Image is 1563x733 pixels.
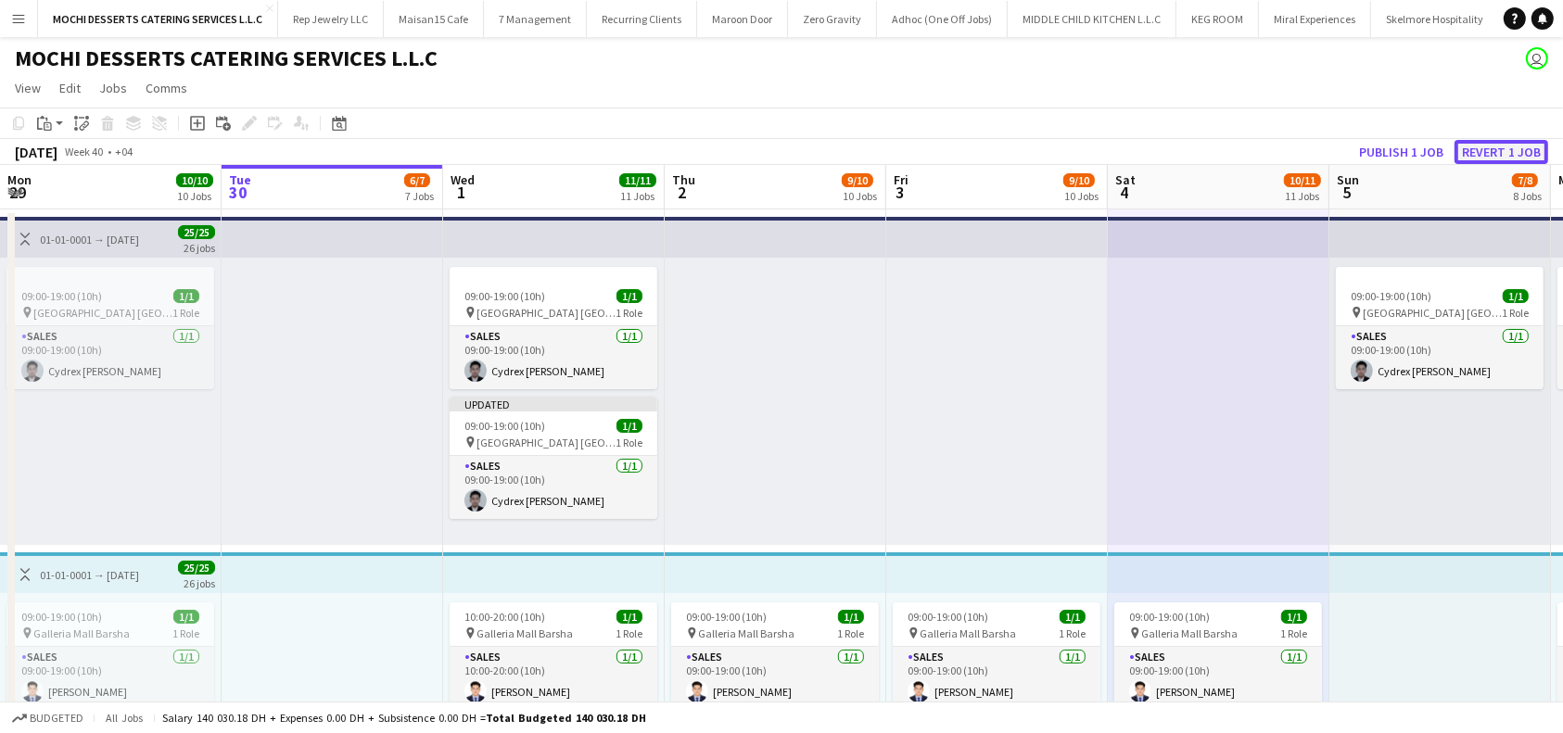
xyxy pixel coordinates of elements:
[7,76,48,100] a: View
[1176,1,1259,37] button: KEG ROOM
[162,711,646,725] div: Salary 140 030.18 DH + Expenses 0.00 DH + Subsistence 0.00 DH =
[21,610,102,624] span: 09:00-19:00 (10h)
[1512,173,1538,187] span: 7/8
[21,289,102,303] span: 09:00-19:00 (10h)
[450,602,657,710] div: 10:00-20:00 (10h)1/1 Galleria Mall Barsha1 RoleSales1/110:00-20:00 (10h)[PERSON_NAME]
[587,1,697,37] button: Recurring Clients
[1352,140,1451,164] button: Publish 1 job
[464,610,545,624] span: 10:00-20:00 (10h)
[6,326,214,389] app-card-role: Sales1/109:00-19:00 (10h)Cydrex [PERSON_NAME]
[1259,1,1371,37] button: Miral Experiences
[477,306,616,320] span: [GEOGRAPHIC_DATA] [GEOGRAPHIC_DATA]
[448,182,475,203] span: 1
[616,626,642,640] span: 1 Role
[620,189,655,203] div: 11 Jobs
[686,610,767,624] span: 09:00-19:00 (10h)
[1337,171,1359,188] span: Sun
[450,397,657,519] app-job-card: Updated09:00-19:00 (10h)1/1 [GEOGRAPHIC_DATA] [GEOGRAPHIC_DATA]1 RoleSales1/109:00-19:00 (10h)Cyd...
[38,1,278,37] button: MOCHI DESSERTS CATERING SERVICES L.L.C
[698,626,794,640] span: Galleria Mall Barsha
[52,76,88,100] a: Edit
[1115,171,1136,188] span: Sat
[5,182,32,203] span: 29
[450,456,657,519] app-card-role: Sales1/109:00-19:00 (10h)Cydrex [PERSON_NAME]
[788,1,877,37] button: Zero Gravity
[278,1,384,37] button: Rep Jewelry LLC
[671,647,879,710] app-card-role: Sales1/109:00-19:00 (10h)[PERSON_NAME]
[405,189,434,203] div: 7 Jobs
[908,610,988,624] span: 09:00-19:00 (10h)
[92,76,134,100] a: Jobs
[172,306,199,320] span: 1 Role
[6,602,214,710] app-job-card: 09:00-19:00 (10h)1/1 Galleria Mall Barsha1 RoleSales1/109:00-19:00 (10h)[PERSON_NAME]
[486,711,646,725] span: Total Budgeted 140 030.18 DH
[61,145,108,158] span: Week 40
[40,568,139,582] div: 01-01-0001 → [DATE]
[450,267,657,389] app-job-card: 09:00-19:00 (10h)1/1 [GEOGRAPHIC_DATA] [GEOGRAPHIC_DATA]1 RoleSales1/109:00-19:00 (10h)Cydrex [PE...
[619,173,656,187] span: 11/11
[450,397,657,411] div: Updated
[920,626,1016,640] span: Galleria Mall Barsha
[1129,610,1210,624] span: 09:00-19:00 (10h)
[891,182,909,203] span: 3
[697,1,788,37] button: Maroon Door
[184,575,215,590] div: 26 jobs
[138,76,195,100] a: Comms
[1351,289,1431,303] span: 09:00-19:00 (10h)
[1363,306,1502,320] span: [GEOGRAPHIC_DATA] [GEOGRAPHIC_DATA]
[1371,1,1499,37] button: Skelmore Hospitality
[842,173,873,187] span: 9/10
[172,626,199,640] span: 1 Role
[1059,626,1086,640] span: 1 Role
[33,306,172,320] span: [GEOGRAPHIC_DATA] [GEOGRAPHIC_DATA]
[178,225,215,239] span: 25/25
[1114,602,1322,710] app-job-card: 09:00-19:00 (10h)1/1 Galleria Mall Barsha1 RoleSales1/109:00-19:00 (10h)[PERSON_NAME]
[6,647,214,710] app-card-role: Sales1/109:00-19:00 (10h)[PERSON_NAME]
[7,171,32,188] span: Mon
[1280,626,1307,640] span: 1 Role
[15,44,438,72] h1: MOCHI DESSERTS CATERING SERVICES L.L.C
[894,171,909,188] span: Fri
[1513,189,1542,203] div: 8 Jobs
[843,189,877,203] div: 10 Jobs
[1112,182,1136,203] span: 4
[1334,182,1359,203] span: 5
[6,267,214,389] div: 09:00-19:00 (10h)1/1 [GEOGRAPHIC_DATA] [GEOGRAPHIC_DATA]1 RoleSales1/109:00-19:00 (10h)Cydrex [PE...
[102,711,146,725] span: All jobs
[173,289,199,303] span: 1/1
[1114,647,1322,710] app-card-role: Sales1/109:00-19:00 (10h)[PERSON_NAME]
[59,80,81,96] span: Edit
[40,233,139,246] div: 01-01-0001 → [DATE]
[616,419,642,433] span: 1/1
[226,182,251,203] span: 30
[838,610,864,624] span: 1/1
[671,602,879,710] app-job-card: 09:00-19:00 (10h)1/1 Galleria Mall Barsha1 RoleSales1/109:00-19:00 (10h)[PERSON_NAME]
[477,626,573,640] span: Galleria Mall Barsha
[1141,626,1238,640] span: Galleria Mall Barsha
[15,143,57,161] div: [DATE]
[1008,1,1176,37] button: MIDDLE CHILD KITCHEN L.L.C
[99,80,127,96] span: Jobs
[464,419,545,433] span: 09:00-19:00 (10h)
[450,647,657,710] app-card-role: Sales1/110:00-20:00 (10h)[PERSON_NAME]
[33,626,130,640] span: Galleria Mall Barsha
[177,189,212,203] div: 10 Jobs
[173,610,199,624] span: 1/1
[451,171,475,188] span: Wed
[1503,289,1529,303] span: 1/1
[1063,173,1095,187] span: 9/10
[30,712,83,725] span: Budgeted
[1281,610,1307,624] span: 1/1
[1455,140,1548,164] button: Revert 1 job
[176,173,213,187] span: 10/10
[178,561,215,575] span: 25/25
[616,436,642,449] span: 1 Role
[450,326,657,389] app-card-role: Sales1/109:00-19:00 (10h)Cydrex [PERSON_NAME]
[9,708,86,728] button: Budgeted
[1336,267,1544,389] app-job-card: 09:00-19:00 (10h)1/1 [GEOGRAPHIC_DATA] [GEOGRAPHIC_DATA]1 RoleSales1/109:00-19:00 (10h)Cydrex [PE...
